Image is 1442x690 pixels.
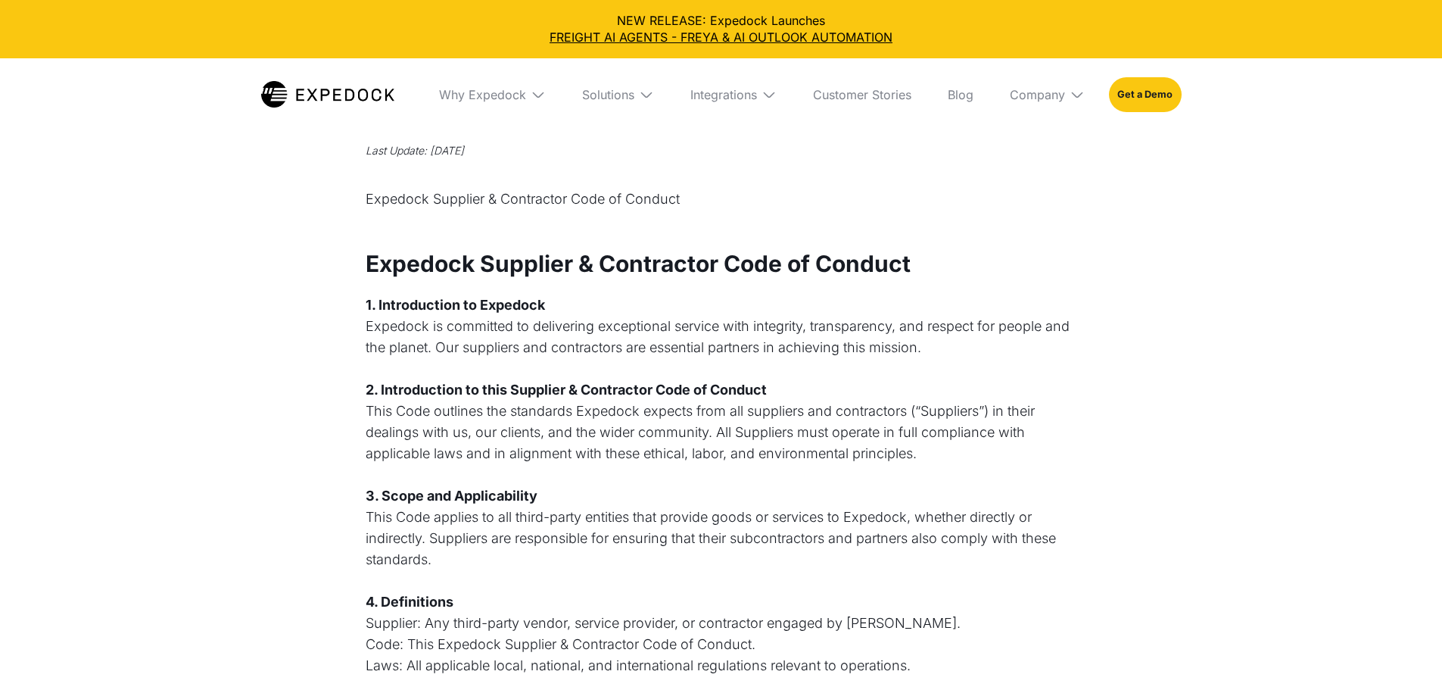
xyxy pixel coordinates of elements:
[570,58,666,131] div: Solutions
[366,488,537,504] strong: 3. Scope and Applicability
[366,594,453,610] strong: 4. Definitions
[366,297,545,313] strong: 1. Introduction to Expedock
[366,144,464,157] em: Last Update: [DATE]
[582,87,634,102] div: Solutions
[366,382,767,398] strong: 2. Introduction to this Supplier & Contractor Code of Conduct
[801,58,923,131] a: Customer Stories
[1010,87,1065,102] div: Company
[998,58,1097,131] div: Company
[936,58,986,131] a: Blog
[690,87,757,102] div: Integrations
[427,58,558,131] div: Why Expedock
[439,87,526,102] div: Why Expedock
[366,250,911,277] strong: Expedock Supplier & Contractor Code of Conduct
[366,188,1077,211] p: Expedock Supplier & Contractor Code of Conduct
[1109,77,1181,112] a: Get a Demo
[678,58,789,131] div: Integrations
[12,12,1430,46] div: NEW RELEASE: Expedock Launches
[12,29,1430,45] a: FREIGHT AI AGENTS - FREYA & AI OUTLOOK AUTOMATION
